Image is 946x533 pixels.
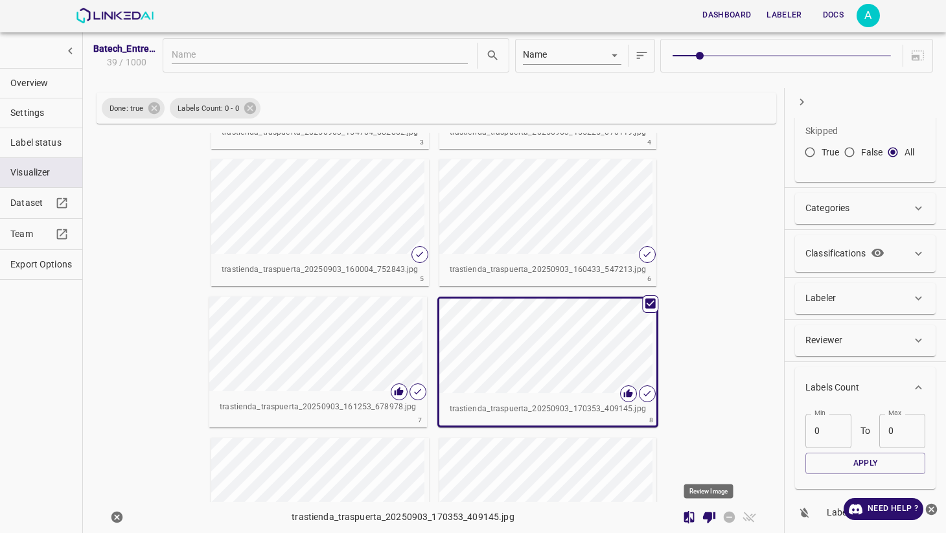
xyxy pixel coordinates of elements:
p: trastienda_traspuerta_20250903_155225_070119.jpg [450,127,646,139]
button: trastienda_traspuerta_20250903_170353_409145.jpgtrastienda_traspuerta_20250903_170353_409145.jpg [439,299,656,425]
span: Overview [10,76,72,90]
span: Settings [10,106,72,120]
span: Labels Count: 0 - 0 [170,103,247,114]
button: trastienda_traspuerta_20250903_161253_678978.jpgtrastienda_traspuerta_20250903_161253_678978.jpg [209,297,426,424]
button: trastienda_traspuerta_20250903_160433_547213.jpgtrastienda_traspuerta_20250903_160433_547213.jpg [439,159,656,286]
span: 8 [649,414,653,425]
img: LinkedAI [76,8,154,23]
div: Labels Count: 0 - 0 [170,98,260,119]
button: Docs [813,5,854,26]
div: Review Image [684,484,733,498]
button: Review Image [699,508,719,528]
p: trastienda_traspuerta_20250903_170353_409145.jpg [292,511,514,525]
a: Dashboard [695,2,759,28]
a: Docs [810,2,857,28]
p: trastienda_traspuerta_20250903_160004_752843.jpg [222,264,418,276]
div: A [857,4,880,27]
a: Labeler [759,2,809,28]
div: Name [523,47,621,64]
p: trastienda_traspuerta_20250903_161253_678978.jpg [220,402,416,413]
button: close-help [923,498,940,520]
button: trastienda_traspuerta_20250903_160004_752843.jpgtrastienda_traspuerta_20250903_160004_752843.jpg [211,159,428,286]
a: Need Help ? [844,498,923,520]
span: Batech_Entrega4_09 [93,42,158,56]
button: Open settings [857,4,880,27]
input: Name [172,47,468,64]
button: sort [632,42,652,69]
span: Visualizer [10,166,72,179]
button: Dashboard [697,5,756,26]
span: Done: true [102,103,151,114]
p: trastienda_traspuerta_20250903_170353_409145.jpg [450,403,646,415]
button: show more [58,39,82,63]
p: trastienda_traspuerta_20250903_160433_547213.jpg [450,264,646,276]
span: 5 [420,273,424,284]
button: search [483,45,503,65]
span: Label status [10,136,72,150]
span: Export Options [10,258,72,271]
button: Compare Image [679,508,699,528]
span: 7 [418,414,422,425]
button: Labeler [761,5,807,26]
span: 6 [647,273,651,284]
span: 4 [647,137,651,148]
span: Team [10,227,52,241]
div: Done: true [102,98,165,119]
p: trastienda_traspuerta_20250903_154704_882802.jpg [222,127,418,139]
span: 39 / 1000 [104,56,146,69]
span: 3 [420,137,424,148]
span: Dataset [10,196,52,210]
